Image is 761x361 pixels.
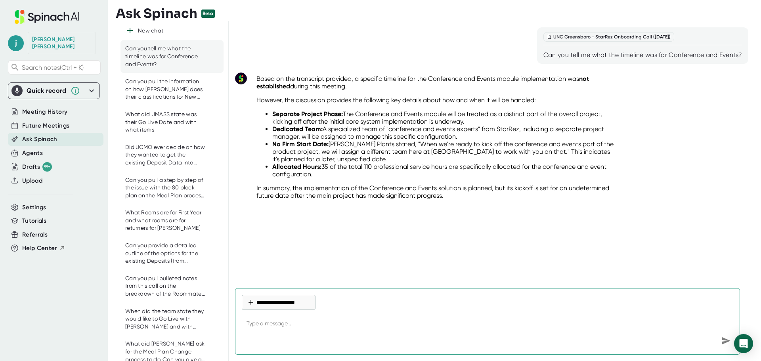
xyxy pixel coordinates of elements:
[138,27,163,34] div: New chat
[256,75,616,90] p: Based on the transcript provided, a specific timeline for the Conference and Events module implem...
[543,32,674,42] div: UNC Greensboro - StarRez Onboarding Call ([DATE])
[22,216,46,225] button: Tutorials
[272,140,616,163] li: [PERSON_NAME] Plants stated, "When we're ready to kick off the conference and events part of the ...
[272,125,323,133] strong: Dedicated Team:
[22,64,84,71] span: Search notes (Ctrl + K)
[272,140,329,148] strong: No Firm Start Date:
[201,10,215,18] div: Beta
[125,176,207,200] div: Can you pull a step by step of the issue with the 80 block plan on the Meal Plan process and the ...
[125,308,207,331] div: When did the team state they would like to Go Live with StarRez and with what items?
[125,143,207,167] div: Did UCMO ever decide on how they wanted to get the existing Deposit Data into StarRez?
[22,149,43,158] button: Agents
[42,162,52,172] div: 99+
[22,107,67,117] button: Meeting History
[22,176,42,185] button: Upload
[125,111,207,134] div: What did UMASS state was their Go Live Date and with what items
[256,96,616,104] p: However, the discussion provides the following key details about how and when it will be handled:
[272,125,616,140] li: A specialized team of "conference and events experts" from StarRez, including a separate project ...
[719,334,733,348] div: Send message
[22,230,48,239] button: Referrals
[22,244,57,253] span: Help Center
[256,75,589,90] strong: not established
[272,163,321,170] strong: Allocated Hours:
[22,121,69,130] button: Future Meetings
[543,51,742,59] div: Can you tell me what the timeline was for Conference and Events?
[125,78,207,101] div: Can you pull the information on how [PERSON_NAME] does their classifications for New and returnin...
[22,203,46,212] button: Settings
[32,36,92,50] div: Jess Younts
[272,110,616,125] li: The Conference and Events module will be treated as a distinct part of the overall project, kicki...
[22,135,57,144] button: Ask Spinach
[11,83,96,99] div: Quick record
[272,163,616,178] li: 35 of the total 110 professional service hours are specifically allocated for the conference and ...
[22,162,52,172] div: Drafts
[22,244,65,253] button: Help Center
[272,110,343,118] strong: Separate Project Phase:
[116,6,197,21] h3: Ask Spinach
[256,184,616,199] p: In summary, the implementation of the Conference and Events solution is planned, but its kickoff ...
[27,87,67,95] div: Quick record
[125,209,207,232] div: What Rooms are for First Year and what rooms are for returners for [PERSON_NAME]
[734,334,753,353] div: Open Intercom Messenger
[125,242,207,265] div: Can you provide a detailed outline of the options for the existing Deposits (from Mercury) and tr...
[8,35,24,51] span: j
[22,162,52,172] button: Drafts 99+
[125,275,207,298] div: Can you pull bulleted notes from this call on the breakdown of the Roommate Matching scenarios th...
[125,45,207,68] div: Can you tell me what the timeline was for Conference and Events?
